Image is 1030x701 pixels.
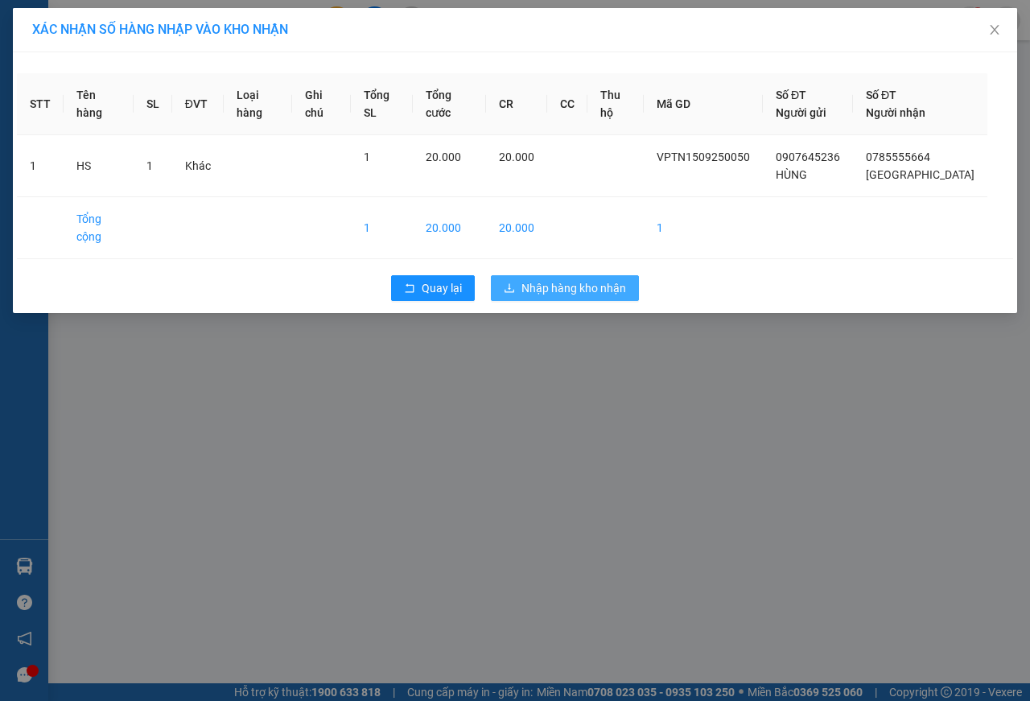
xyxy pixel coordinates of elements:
[657,151,750,163] span: VPTN1509250050
[17,73,64,135] th: STT
[988,23,1001,36] span: close
[224,73,292,135] th: Loại hàng
[866,106,925,119] span: Người nhận
[32,22,288,37] span: XÁC NHẬN SỐ HÀNG NHẬP VÀO KHO NHẬN
[776,106,826,119] span: Người gửi
[5,117,98,126] span: In ngày:
[127,26,216,46] span: Bến xe [GEOGRAPHIC_DATA]
[43,87,197,100] span: -----------------------------------------
[499,151,534,163] span: 20.000
[491,275,639,301] button: downloadNhập hàng kho nhận
[292,73,350,135] th: Ghi chú
[64,135,134,197] td: HS
[80,102,171,114] span: VPMC1509250006
[172,73,224,135] th: ĐVT
[64,73,134,135] th: Tên hàng
[776,151,840,163] span: 0907645236
[364,151,370,163] span: 1
[5,104,171,113] span: [PERSON_NAME]:
[127,48,221,68] span: 01 Võ Văn Truyện, KP.1, Phường 2
[644,73,763,135] th: Mã GD
[351,73,413,135] th: Tổng SL
[547,73,587,135] th: CC
[404,282,415,295] span: rollback
[866,89,896,101] span: Số ĐT
[413,197,486,259] td: 20.000
[351,197,413,259] td: 1
[134,73,172,135] th: SL
[6,10,77,80] img: logo
[776,168,807,181] span: HÙNG
[972,8,1017,53] button: Close
[521,279,626,297] span: Nhập hàng kho nhận
[127,9,220,23] strong: ĐỒNG PHƯỚC
[486,197,547,259] td: 20.000
[504,282,515,295] span: download
[64,197,134,259] td: Tổng cộng
[35,117,98,126] span: 11:04:37 [DATE]
[866,168,974,181] span: [GEOGRAPHIC_DATA]
[146,159,153,172] span: 1
[486,73,547,135] th: CR
[17,135,64,197] td: 1
[127,72,197,81] span: Hotline: 19001152
[413,73,486,135] th: Tổng cước
[587,73,644,135] th: Thu hộ
[426,151,461,163] span: 20.000
[866,151,930,163] span: 0785555664
[391,275,475,301] button: rollbackQuay lại
[776,89,806,101] span: Số ĐT
[422,279,462,297] span: Quay lại
[644,197,763,259] td: 1
[172,135,224,197] td: Khác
